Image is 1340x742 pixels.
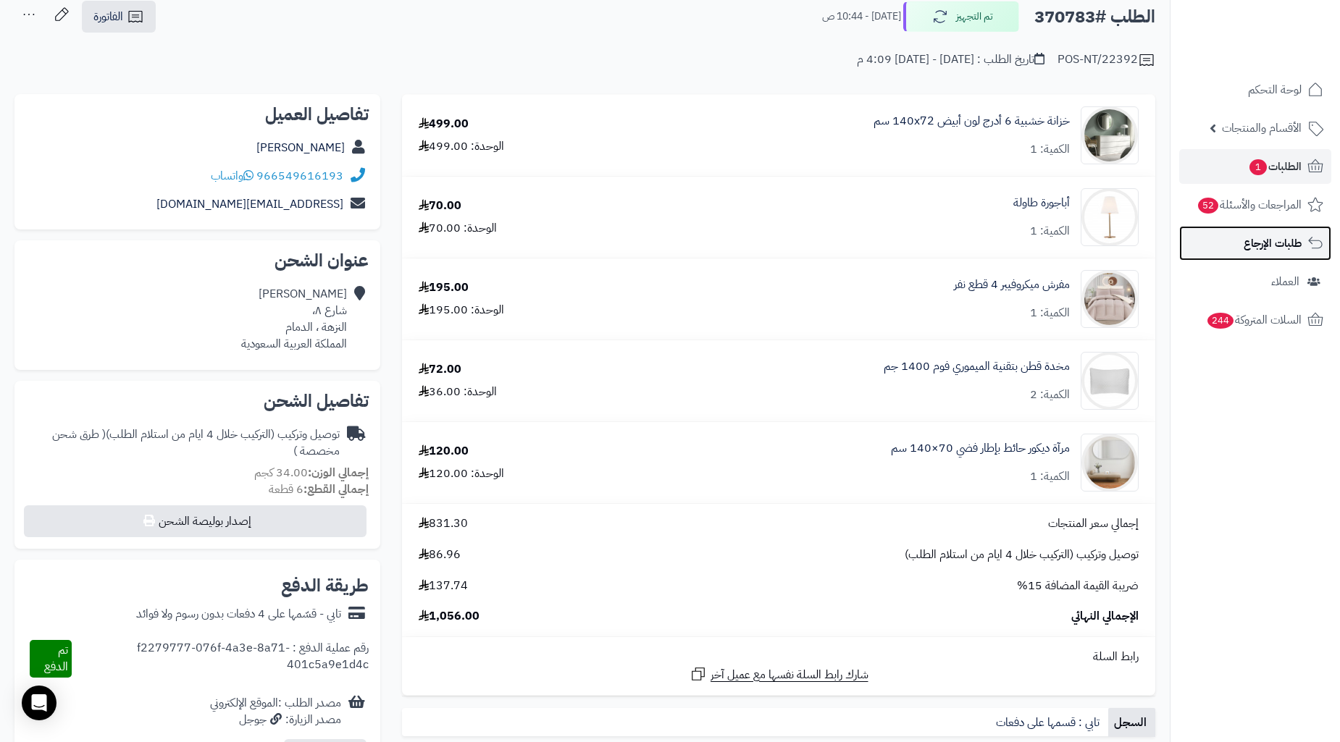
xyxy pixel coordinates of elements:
[419,578,468,594] span: 137.74
[1207,313,1234,329] span: 244
[1179,187,1331,222] a: المراجعات والأسئلة52
[1197,195,1302,215] span: المراجعات والأسئلة
[954,277,1070,293] a: مفرش ميكروفيبر 4 قطع نفر
[419,608,480,625] span: 1,056.00
[1030,305,1070,321] div: الكمية: 1
[1081,270,1138,328] img: 1736337166-1-90x90.jpg
[256,139,345,156] a: [PERSON_NAME]
[1271,271,1299,292] span: العملاء
[711,667,868,683] span: شارك رابط السلة نفسها مع عميل آخر
[419,138,504,155] div: الوحدة: 499.00
[136,606,341,623] div: تابي - قسّمها على 4 دفعات بدون رسوم ولا فوائد
[903,1,1019,32] button: تم التجهيز
[1249,159,1267,175] span: 1
[419,220,497,237] div: الوحدة: 70.00
[1034,2,1155,32] h2: الطلب #370783
[22,686,56,720] div: Open Intercom Messenger
[26,252,369,269] h2: عنوان الشحن
[308,464,369,481] strong: إجمالي الوزن:
[419,198,461,214] div: 70.00
[905,547,1139,563] span: توصيل وتركيب (التركيب خلال 4 ايام من استلام الطلب)
[419,465,504,482] div: الوحدة: 120.00
[1071,608,1139,625] span: الإجمالي النهائي
[72,640,369,678] div: رقم عملية الدفع : f2279777-076f-4a3e-8a71-401c5a9e1d4c
[419,279,469,296] div: 195.00
[419,361,461,378] div: 72.00
[1017,578,1139,594] span: ضريبة القيمة المضافة 15%
[210,712,341,728] div: مصدر الزيارة: جوجل
[857,51,1044,68] div: تاريخ الطلب : [DATE] - [DATE] 4:09 م
[52,426,340,460] span: ( طرق شحن مخصصة )
[1206,310,1302,330] span: السلات المتروكة
[1081,106,1138,164] img: 1746709299-1702541934053-68567865785768-1000x1000-90x90.jpg
[419,547,461,563] span: 86.96
[1179,226,1331,261] a: طلبات الإرجاع
[690,665,868,683] a: شارك رابط السلة نفسها مع عميل آخر
[256,167,343,185] a: 966549616193
[269,481,369,498] small: 6 قطعة
[156,195,343,213] a: [EMAIL_ADDRESS][DOMAIN_NAME]
[1179,149,1331,184] a: الطلبات1
[241,286,347,352] div: [PERSON_NAME] شارع ٨، النزهة ، الدمام المملكة العربية السعودية
[1241,38,1326,69] img: logo-2.png
[1081,188,1138,246] img: 1715428362-220202011077-90x90.jpg
[874,113,1070,130] a: خزانة خشبية 6 أدرج لون أبيض 140x72 سم
[1108,708,1155,737] a: السجل
[26,106,369,123] h2: تفاصيل العميل
[1179,72,1331,107] a: لوحة التحكم
[1030,141,1070,158] div: الكمية: 1
[1030,223,1070,240] div: الكمية: 1
[1248,156,1302,177] span: الطلبات
[24,505,367,537] button: إصدار بوليصة الشحن
[822,9,901,24] small: [DATE] - 10:44 ص
[884,358,1070,375] a: مخدة قطن بتقنية الميموري فوم 1400 جم
[419,515,468,532] span: 831.30
[1198,198,1218,214] span: 52
[1030,387,1070,403] div: الكمية: 2
[419,443,469,460] div: 120.00
[93,8,123,25] span: الفاتورة
[419,116,469,132] div: 499.00
[82,1,156,33] a: الفاتورة
[1081,352,1138,410] img: 1748940505-1-90x90.jpg
[1013,195,1070,211] a: أباجورة طاولة
[1179,264,1331,299] a: العملاء
[1030,468,1070,485] div: الكمية: 1
[419,302,504,319] div: الوحدة: 195.00
[44,641,68,675] span: تم الدفع
[1179,303,1331,337] a: السلات المتروكة244
[408,649,1150,665] div: رابط السلة
[303,481,369,498] strong: إجمالي القطع:
[26,392,369,410] h2: تفاصيل الشحن
[990,708,1108,737] a: تابي : قسمها على دفعات
[210,695,341,728] div: مصدر الطلب :الموقع الإلكتروني
[891,440,1070,457] a: مرآة ديكور حائط بإطار فضي 70×140 سم
[1248,80,1302,100] span: لوحة التحكم
[1081,434,1138,492] img: 1753786058-1-90x90.jpg
[1244,233,1302,253] span: طلبات الإرجاع
[1058,51,1155,69] div: POS-NT/22392
[254,464,369,481] small: 34.00 كجم
[419,384,497,400] div: الوحدة: 36.00
[1222,118,1302,138] span: الأقسام والمنتجات
[281,577,369,594] h2: طريقة الدفع
[26,426,340,460] div: توصيل وتركيب (التركيب خلال 4 ايام من استلام الطلب)
[211,167,254,185] a: واتساب
[1048,515,1139,532] span: إجمالي سعر المنتجات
